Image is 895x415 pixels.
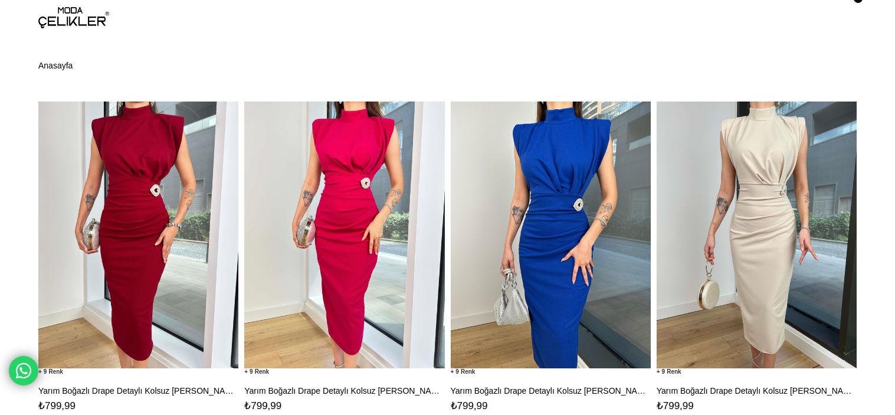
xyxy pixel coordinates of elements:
[244,368,269,375] span: 9
[244,102,444,368] img: Yarım Boğazlı Drape Detaylı Kolsuz Norbert Kadın Fuşya Beli Tokalı Krep Elbise 24k420
[244,385,444,396] a: Yarım Boğazlı Drape Detaylı Kolsuz [PERSON_NAME] Fuşya Beli Tokalı Krep Elbise 24k420
[451,385,651,396] a: Yarım Boğazlı Drape Detaylı Kolsuz [PERSON_NAME] Saks Beli Tokalı Krep Elbise 24k420
[38,35,73,96] li: >
[657,102,857,368] img: Yarım Boğazlı Drape Detaylı Kolsuz Norbert Kadın Taş Beli Tokalı Krep Elbise 24k420
[451,400,488,411] span: ₺799,99
[657,385,857,396] a: Yarım Boğazlı Drape Detaylı Kolsuz [PERSON_NAME] Taş Beli Tokalı Krep Elbise 24k420
[38,385,238,396] a: Yarım Boğazlı Drape Detaylı Kolsuz [PERSON_NAME] Bordo Beli Tokalı Krep Elbise 24k420
[38,368,63,375] span: 9
[657,400,694,411] span: ₺799,99
[38,35,73,96] a: Anasayfa
[38,7,109,28] img: logo
[451,368,476,375] span: 9
[657,368,681,375] span: 9
[244,400,281,411] span: ₺799,99
[451,102,651,368] img: Yarım Boğazlı Drape Detaylı Kolsuz Norbert Kadın Saks Beli Tokalı Krep Elbise 24k420
[38,400,76,411] span: ₺799,99
[38,102,238,368] img: Yarım Boğazlı Drape Detaylı Kolsuz Norbert Kadın Bordo Beli Tokalı Krep Elbise 24k420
